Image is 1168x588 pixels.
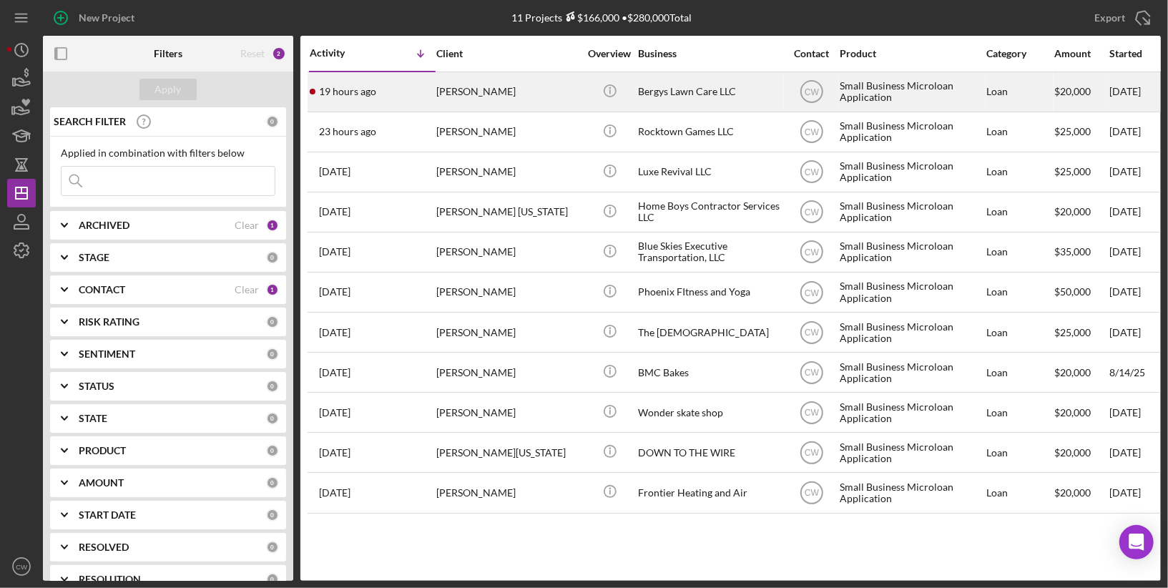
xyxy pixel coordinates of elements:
[840,273,983,311] div: Small Business Microloan Application
[805,127,820,137] text: CW
[840,193,983,231] div: Small Business Microloan Application
[986,233,1053,271] div: Loan
[638,153,781,191] div: Luxe Revival LLC
[1054,205,1091,217] span: $20,000
[266,115,279,128] div: 0
[1094,4,1125,32] div: Export
[79,542,129,553] b: RESOLVED
[986,48,1053,59] div: Category
[436,393,579,431] div: [PERSON_NAME]
[1054,486,1091,499] span: $20,000
[638,393,781,431] div: Wonder skate shop
[638,113,781,151] div: Rocktown Games LLC
[638,73,781,111] div: Bergys Lawn Care LLC
[436,433,579,471] div: [PERSON_NAME][US_STATE]
[266,573,279,586] div: 0
[79,4,134,32] div: New Project
[638,193,781,231] div: Home Boys Contractor Services LLC
[272,46,286,61] div: 2
[436,313,579,351] div: [PERSON_NAME]
[986,393,1053,431] div: Loan
[79,316,139,328] b: RISK RATING
[436,48,579,59] div: Client
[436,353,579,391] div: [PERSON_NAME]
[79,252,109,263] b: STAGE
[840,48,983,59] div: Product
[319,447,350,459] time: 2025-08-05 02:39
[805,368,820,378] text: CW
[235,220,259,231] div: Clear
[79,477,124,489] b: AMOUNT
[266,541,279,554] div: 0
[266,251,279,264] div: 0
[805,248,820,258] text: CW
[638,353,781,391] div: BMC Bakes
[1054,285,1091,298] span: $50,000
[583,48,637,59] div: Overview
[1054,446,1091,459] span: $20,000
[563,11,620,24] div: $166,000
[638,433,781,471] div: DOWN TO THE WIRE
[266,476,279,489] div: 0
[319,166,350,177] time: 2025-09-29 18:01
[1119,525,1154,559] div: Open Intercom Messenger
[840,474,983,511] div: Small Business Microloan Application
[840,313,983,351] div: Small Business Microloan Application
[319,86,376,97] time: 2025-09-30 23:01
[266,348,279,361] div: 0
[266,219,279,232] div: 1
[1054,85,1091,97] span: $20,000
[986,353,1053,391] div: Loan
[805,448,820,458] text: CW
[638,233,781,271] div: Blue Skies Executive Transportation, LLC
[319,246,350,258] time: 2025-09-22 15:56
[986,273,1053,311] div: Loan
[840,393,983,431] div: Small Business Microloan Application
[986,433,1053,471] div: Loan
[79,284,125,295] b: CONTACT
[805,328,820,338] text: CW
[1054,353,1108,391] div: $20,000
[1054,165,1091,177] span: $25,000
[1054,125,1091,137] span: $25,000
[805,207,820,217] text: CW
[1054,326,1091,338] span: $25,000
[266,412,279,425] div: 0
[840,73,983,111] div: Small Business Microloan Application
[638,474,781,511] div: Frontier Heating and Air
[840,353,983,391] div: Small Business Microloan Application
[840,233,983,271] div: Small Business Microloan Application
[7,552,36,581] button: CW
[436,233,579,271] div: [PERSON_NAME]
[319,286,350,298] time: 2025-09-18 23:49
[266,509,279,521] div: 0
[319,126,376,137] time: 2025-09-30 18:54
[79,381,114,392] b: STATUS
[43,4,149,32] button: New Project
[139,79,197,100] button: Apply
[805,288,820,298] text: CW
[266,283,279,296] div: 1
[436,193,579,231] div: [PERSON_NAME] [US_STATE]
[1054,406,1091,418] span: $20,000
[154,48,182,59] b: Filters
[805,87,820,97] text: CW
[319,206,350,217] time: 2025-09-25 17:21
[785,48,838,59] div: Contact
[805,167,820,177] text: CW
[986,313,1053,351] div: Loan
[79,509,136,521] b: START DATE
[436,474,579,511] div: [PERSON_NAME]
[436,113,579,151] div: [PERSON_NAME]
[61,147,275,159] div: Applied in combination with filters below
[54,116,126,127] b: SEARCH FILTER
[266,380,279,393] div: 0
[266,444,279,457] div: 0
[986,474,1053,511] div: Loan
[1080,4,1161,32] button: Export
[986,113,1053,151] div: Loan
[840,113,983,151] div: Small Business Microloan Application
[319,487,350,499] time: 2025-07-30 20:33
[79,220,129,231] b: ARCHIVED
[436,73,579,111] div: [PERSON_NAME]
